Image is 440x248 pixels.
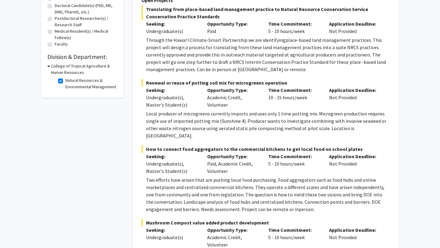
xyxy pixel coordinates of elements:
div: Paid, Academic Credit, Volunteer [203,153,264,175]
p: Time Commitment: [268,226,320,234]
label: Natural Resources & Environmental Management [65,77,116,90]
span: Renewal or reuse of potting soil mix for microgreens operation [141,79,390,86]
div: Not Provided [324,20,386,35]
iframe: Chat [5,221,26,243]
p: Opportunity Type: [207,20,259,27]
span: Translating from place-based land management practice to Natural Resource Conservation Service Co... [141,5,390,20]
div: Undergraduate(s), Master's Student(s) [146,94,198,108]
p: Through the Hawaiʻi Climate-Smart Partnership we are identifying [146,36,390,73]
p: Time Commitment: [268,20,320,27]
p: Seeking: [146,20,198,27]
div: Not Provided [324,86,386,108]
p: Seeking: [146,226,198,234]
div: Undergraduate(s), Master's Student(s) [146,160,198,175]
label: Medical Resident(s) / Medical Fellow(s) [55,28,118,41]
p: Time Commitment: [268,86,320,94]
div: 10 - 15 hours/week [264,86,325,108]
p: Application Deadline: [329,226,381,234]
span: place-based land management practices. This project will design a process for translating from th... [146,37,386,72]
span: Two efforts have arisen that are pushing local food purchasing. Food aggregators such as food hub... [146,177,384,212]
p: Seeking: [146,153,198,160]
label: Postdoctoral Researcher(s) / Research Staff [55,15,118,28]
div: Not Provided [324,153,386,175]
p: Application Deadline: [329,86,381,94]
p: Seeking: [146,86,198,94]
span: Mushroom Compost value added product development [141,219,390,226]
p: Local producer of microgreens currently imports and uses only 1 time potting mix. Microgreen prod... [146,110,390,139]
p: Opportunity Type: [207,153,259,160]
p: Opportunity Type: [207,226,259,234]
label: Faculty [55,41,68,47]
h3: College of Tropical Agriculture & Human Resources [51,63,118,76]
span: How to connect food aggregators to the commercial kitchens to get local food on school plates [141,145,390,153]
div: Paid [203,20,264,35]
div: Undergraduate(s) [146,234,198,241]
p: Opportunity Type: [207,86,259,94]
label: Doctoral Candidate(s) (PhD, MD, DMD, PharmD, etc.) [55,2,118,15]
p: Time Commitment: [268,153,320,160]
div: Undergraduate(s) [146,27,198,35]
div: Academic Credit, Volunteer [203,86,264,108]
div: 5 - 10 hours/week [264,20,325,35]
h2: Division & Department: [47,53,118,60]
div: 5 - 10 hours/week [264,153,325,175]
p: Application Deadline: [329,20,381,27]
p: Application Deadline: [329,153,381,160]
